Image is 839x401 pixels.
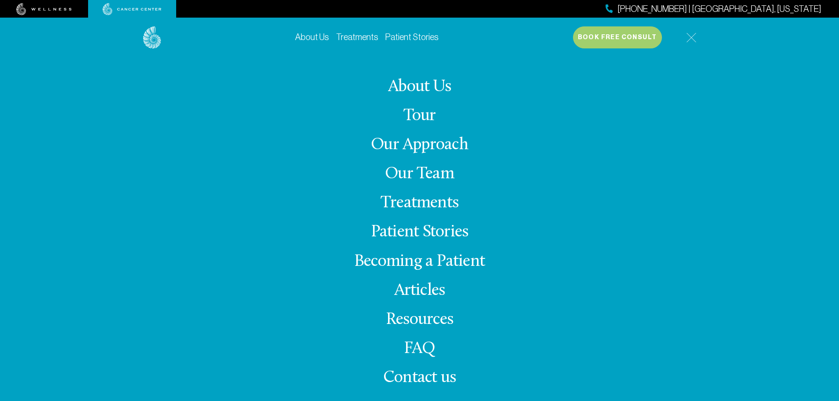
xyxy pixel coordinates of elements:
[386,311,453,328] a: Resources
[403,107,436,125] a: Tour
[354,253,485,270] a: Becoming a Patient
[606,3,821,15] a: [PHONE_NUMBER] | [GEOGRAPHIC_DATA], [US_STATE]
[143,26,161,49] img: logo
[385,166,454,183] a: Our Team
[686,33,696,43] img: icon-hamburger
[103,3,162,15] img: cancer center
[295,32,329,42] a: About Us
[388,78,451,96] a: About Us
[371,224,469,241] a: Patient Stories
[381,195,458,212] a: Treatments
[385,32,439,42] a: Patient Stories
[404,340,436,357] a: FAQ
[383,369,456,386] span: Contact us
[16,3,72,15] img: wellness
[394,282,445,299] a: Articles
[617,3,821,15] span: [PHONE_NUMBER] | [GEOGRAPHIC_DATA], [US_STATE]
[573,26,662,48] button: Book Free Consult
[371,136,468,154] a: Our Approach
[336,32,378,42] a: Treatments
